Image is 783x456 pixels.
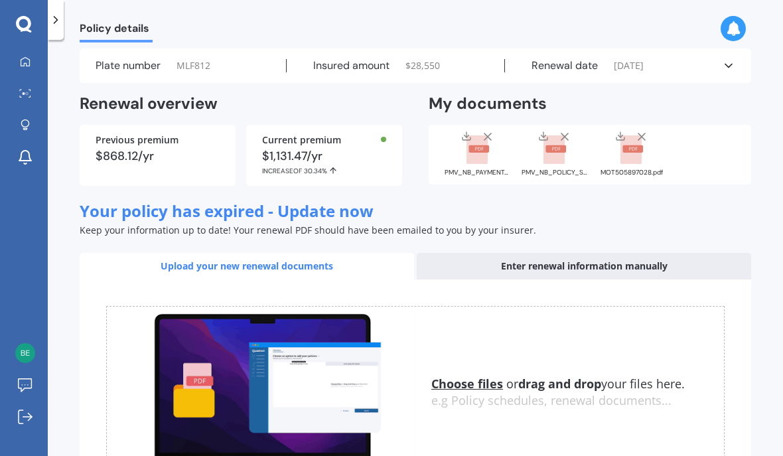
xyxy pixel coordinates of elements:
span: INCREASE OF [262,167,304,175]
div: Upload your new renewal documents [80,253,414,279]
div: MOT505897028.pdf [599,169,665,176]
div: Current premium [262,135,386,145]
label: Insured amount [313,59,390,72]
div: Previous premium [96,135,220,145]
img: 63869730a1879e7e09842a5da0502e0f [15,343,35,363]
span: 30.34% [304,167,327,175]
span: $ 28,550 [405,59,440,72]
label: Renewal date [532,59,598,72]
span: [DATE] [614,59,644,72]
span: MLF812 [177,59,210,72]
div: $1,131.47/yr [262,150,386,175]
u: Choose files [431,376,503,392]
div: PMV_NB_POLICY_SCHEDULE_1236782.pdf [522,169,588,176]
h2: Renewal overview [80,94,402,114]
div: e.g Policy schedules, renewal documents... [431,394,724,408]
span: or your files here. [431,376,685,392]
label: Plate number [96,59,161,72]
b: drag and drop [518,376,601,392]
div: Enter renewal information manually [417,253,751,279]
div: $868.12/yr [96,150,220,162]
span: Policy details [80,22,153,40]
h2: My documents [429,94,547,114]
span: Your policy has expired - Update now [80,200,374,222]
span: Keep your information up to date! Your renewal PDF should have been emailed to you by your insurer. [80,224,536,236]
div: PMV_NB_PAYMENT_ADVICE_1236783.pdf [445,169,511,176]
